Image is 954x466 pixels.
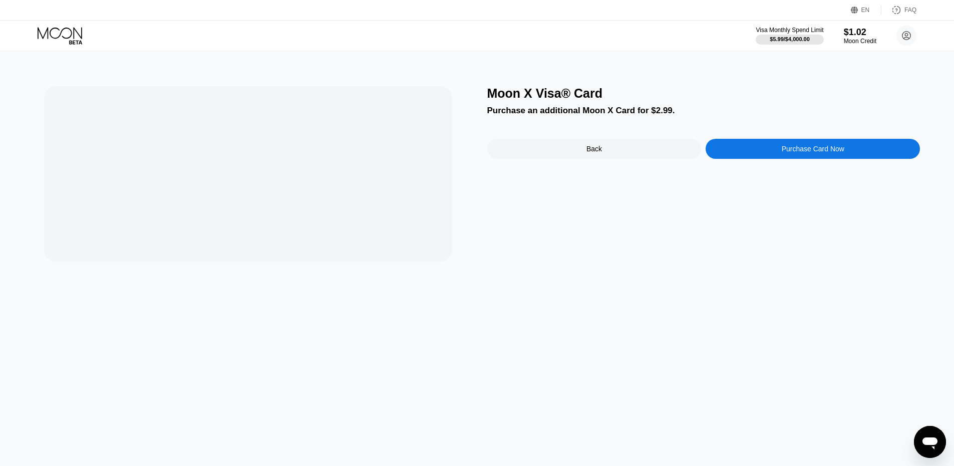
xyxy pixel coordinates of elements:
[770,36,810,42] div: $5.99 / $4,000.00
[487,106,920,116] div: Purchase an additional Moon X Card for $2.99.
[844,27,876,38] div: $1.02
[756,27,823,45] div: Visa Monthly Spend Limit$5.99/$4,000.00
[861,7,870,14] div: EN
[487,86,920,101] div: Moon X Visa® Card
[904,7,916,14] div: FAQ
[851,5,881,15] div: EN
[586,145,602,153] div: Back
[844,27,876,45] div: $1.02Moon Credit
[782,145,844,153] div: Purchase Card Now
[914,426,946,458] iframe: Button to launch messaging window
[487,139,702,159] div: Back
[881,5,916,15] div: FAQ
[706,139,920,159] div: Purchase Card Now
[756,27,823,34] div: Visa Monthly Spend Limit
[844,38,876,45] div: Moon Credit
